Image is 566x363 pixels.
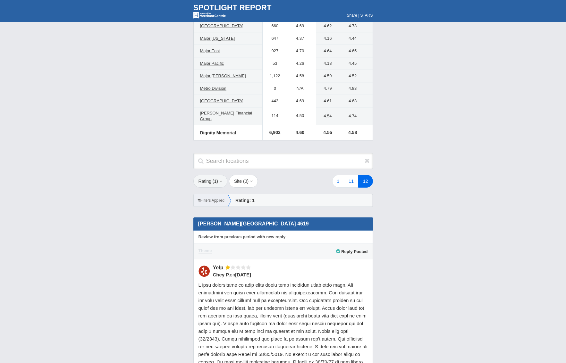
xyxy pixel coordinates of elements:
a: [GEOGRAPHIC_DATA] [197,97,247,105]
span: [PERSON_NAME] Financial Group [200,111,252,121]
td: 4.73 [336,20,373,32]
td: 4.58 [284,70,316,82]
div: Rating: 1 [228,194,372,207]
div: Yelp [213,264,226,271]
div: Review from previous period with new reply [193,231,373,243]
td: 4.63 [336,95,373,107]
div: Filters Applied [194,194,228,207]
span: [PERSON_NAME][GEOGRAPHIC_DATA] 4619 [198,221,309,226]
td: 4.74 [336,107,373,125]
td: 114 [262,107,284,125]
a: Major [US_STATE] [197,35,238,42]
td: 53 [262,57,284,70]
td: 4.59 [316,70,336,82]
td: 4.18 [316,57,336,70]
td: 4.55 [316,125,336,140]
td: 4.44 [336,32,373,45]
td: 4.65 [336,45,373,57]
td: 0 [262,82,284,95]
a: STARS [360,13,373,18]
a: 12 [358,175,373,188]
span: Chey P. [213,272,230,277]
a: Major East [197,47,223,55]
td: 4.45 [336,57,373,70]
td: 4.26 [284,57,316,70]
span: Dignity Memorial [200,130,236,135]
span: Theme [199,248,212,254]
td: N/A [284,82,316,95]
button: Rating (1) [193,175,228,188]
a: Dignity Memorial [197,129,240,137]
span: 0 [245,179,247,184]
td: 647 [262,32,284,45]
span: Major [US_STATE] [200,36,235,41]
td: 4.50 [284,107,316,125]
td: 4.61 [316,95,336,107]
td: 1,122 [262,70,284,82]
td: 4.64 [316,45,336,57]
div: on [213,271,364,278]
a: 1 [332,175,344,188]
td: 927 [262,45,284,57]
td: 4.60 [284,125,316,140]
a: 11 [344,175,359,188]
td: 6,903 [262,125,284,140]
td: 4.37 [284,32,316,45]
a: Share [347,13,357,18]
span: Reply Posted [336,249,367,254]
td: 443 [262,95,284,107]
span: | [358,13,359,18]
td: 4.69 [284,20,316,32]
a: Major Pacific [197,60,227,67]
a: [GEOGRAPHIC_DATA] [197,22,247,30]
span: [GEOGRAPHIC_DATA] [200,23,243,28]
a: [PERSON_NAME] Financial Group [197,109,259,123]
td: 660 [262,20,284,32]
span: Major [PERSON_NAME] [200,73,246,78]
td: 4.58 [336,125,373,140]
button: Site (0) [229,175,258,188]
td: 4.54 [316,107,336,125]
span: 1 [214,179,217,184]
td: 4.52 [336,70,373,82]
td: 4.16 [316,32,336,45]
td: 4.69 [284,95,316,107]
span: Metro Division [200,86,226,91]
span: Major Pacific [200,61,224,66]
td: 4.70 [284,45,316,57]
td: 4.83 [336,82,373,95]
a: Major [PERSON_NAME] [197,72,249,80]
a: Metro Division [197,85,230,92]
span: [DATE] [235,272,251,277]
img: Yelp [199,266,210,277]
td: 4.62 [316,20,336,32]
span: Major East [200,48,220,53]
img: mc-powered-by-logo-white-103.png [193,12,226,19]
span: [GEOGRAPHIC_DATA] [200,98,243,103]
td: 4.79 [316,82,336,95]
